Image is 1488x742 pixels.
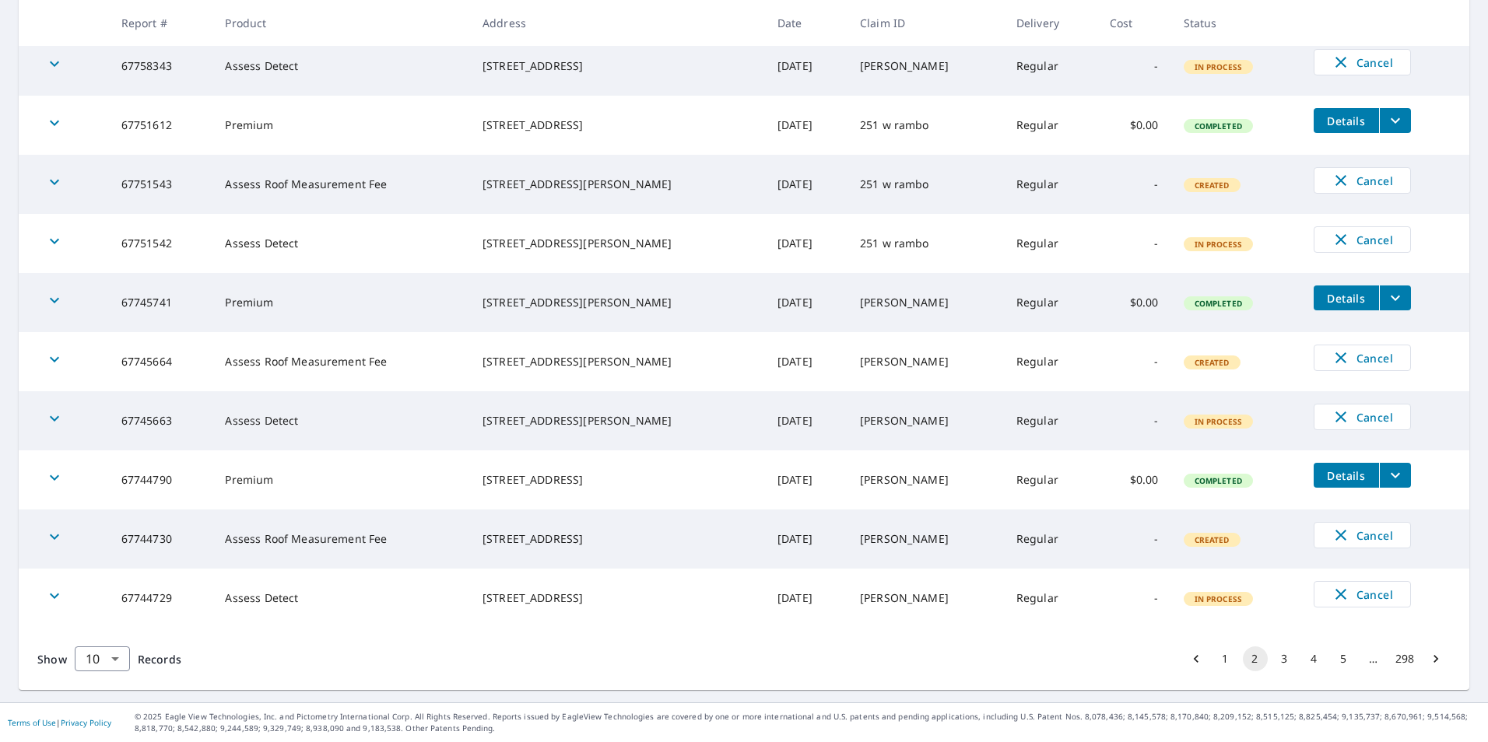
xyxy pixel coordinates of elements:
button: page 2 [1243,646,1268,671]
td: Regular [1004,509,1097,569]
td: 251 w rambo [848,96,1004,155]
td: Assess Roof Measurement Fee [212,509,470,569]
td: [PERSON_NAME] [848,332,1004,391]
td: Assess Detect [212,569,470,628]
button: detailsBtn-67751612 [1314,108,1379,133]
span: Cancel [1330,526,1395,544]
button: Cancel [1314,226,1411,253]
td: Assess Roof Measurement Fee [212,332,470,391]
div: [STREET_ADDRESS] [483,472,753,488]
td: Regular [1004,273,1097,332]
span: Completed [1185,475,1251,486]
div: [STREET_ADDRESS] [483,117,753,133]
td: - [1097,509,1171,569]
td: 67751543 [109,155,213,214]
td: 67744730 [109,509,213,569]
button: Cancel [1314,581,1411,607]
td: [DATE] [765,509,848,569]
span: Completed [1185,298,1251,309]
td: - [1097,569,1171,628]
td: 67744729 [109,569,213,628]
span: In Process [1185,593,1252,604]
td: [DATE] [765,332,848,391]
button: Go to page 5 [1332,646,1356,671]
button: Go to page 1 [1213,646,1238,671]
td: Assess Roof Measurement Fee [212,155,470,214]
nav: pagination navigation [1181,646,1451,671]
td: Regular [1004,37,1097,96]
td: [PERSON_NAME] [848,569,1004,628]
div: 10 [75,637,130,681]
span: Show [37,652,67,667]
p: © 2025 Eagle View Technologies, Inc. and Pictometry International Corp. All Rights Reserved. Repo... [135,711,1480,734]
td: 67745741 [109,273,213,332]
td: Regular [1004,214,1097,273]
a: Privacy Policy [61,717,111,728]
td: 67758343 [109,37,213,96]
span: Records [138,652,181,667]
button: Cancel [1314,49,1411,75]
button: Go to page 298 [1391,646,1419,671]
button: detailsBtn-67744790 [1314,463,1379,488]
button: Cancel [1314,345,1411,371]
span: Cancel [1330,348,1395,367]
td: [PERSON_NAME] [848,37,1004,96]
button: Go to page 4 [1302,646,1327,671]
button: Go to page 3 [1272,646,1297,671]
td: - [1097,37,1171,96]
td: [DATE] [765,569,848,628]
td: [DATE] [765,155,848,214]
button: Cancel [1314,167,1411,194]
button: filesDropdownBtn-67745741 [1379,285,1411,310]
span: Cancel [1330,230,1395,249]
div: [STREET_ADDRESS][PERSON_NAME] [483,236,753,251]
td: - [1097,391,1171,450]
td: Regular [1004,155,1097,214]
span: Completed [1185,121,1251,131]
div: [STREET_ADDRESS] [483,531,753,547]
td: $0.00 [1097,96,1171,155]
button: Go to next page [1423,646,1448,671]
td: [DATE] [765,450,848,509]
span: Details [1323,468,1370,483]
span: Details [1323,291,1370,306]
button: filesDropdownBtn-67751612 [1379,108,1411,133]
td: - [1097,332,1171,391]
div: [STREET_ADDRESS][PERSON_NAME] [483,413,753,429]
span: In Process [1185,239,1252,250]
button: Cancel [1314,522,1411,548]
td: Regular [1004,96,1097,155]
button: filesDropdownBtn-67744790 [1379,463,1411,488]
td: Assess Detect [212,214,470,273]
td: [DATE] [765,391,848,450]
td: [PERSON_NAME] [848,509,1004,569]
td: Premium [212,450,470,509]
td: Regular [1004,450,1097,509]
td: 251 w rambo [848,214,1004,273]
td: Premium [212,96,470,155]
td: Regular [1004,391,1097,450]
td: $0.00 [1097,450,1171,509]
td: [PERSON_NAME] [848,273,1004,332]
td: [DATE] [765,214,848,273]
td: [DATE] [765,273,848,332]
div: [STREET_ADDRESS][PERSON_NAME] [483,354,753,369]
td: [PERSON_NAME] [848,450,1004,509]
span: Cancel [1330,585,1395,604]
p: | [8,718,111,727]
span: In Process [1185,61,1252,72]
td: - [1097,155,1171,214]
td: Assess Detect [212,391,470,450]
span: Details [1323,114,1370,128]
span: Created [1185,534,1239,545]
a: Terms of Use [8,717,56,728]
td: [DATE] [765,96,848,155]
td: [PERSON_NAME] [848,391,1004,450]
td: 67751542 [109,214,213,273]
span: Cancel [1330,53,1395,72]
div: [STREET_ADDRESS] [483,58,753,74]
td: Premium [212,273,470,332]
button: Go to previous page [1184,646,1209,671]
div: [STREET_ADDRESS] [483,590,753,606]
div: [STREET_ADDRESS][PERSON_NAME] [483,177,753,192]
